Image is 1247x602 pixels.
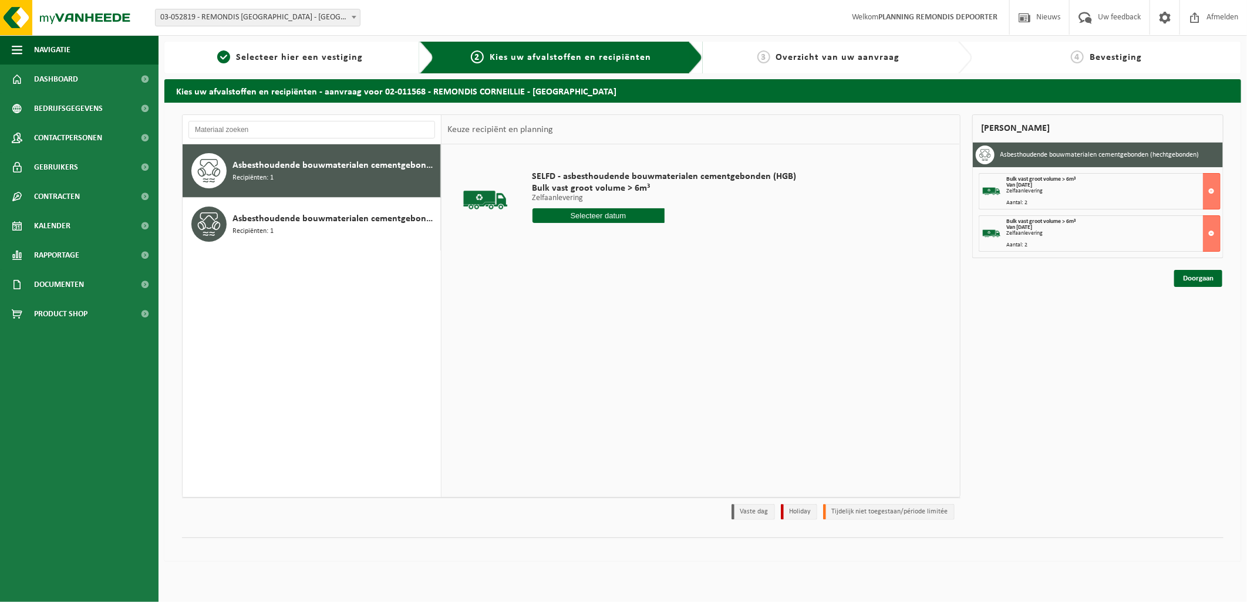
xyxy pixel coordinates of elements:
[217,50,230,63] span: 1
[34,123,102,153] span: Contactpersonen
[490,53,651,62] span: Kies uw afvalstoffen en recipiënten
[1007,231,1221,236] div: Zelfaanlevering
[1007,176,1076,182] span: Bulk vast groot volume > 6m³
[732,504,775,520] li: Vaste dag
[155,9,360,26] span: 03-052819 - REMONDIS WEST-VLAANDEREN - OOSTENDE
[34,211,70,241] span: Kalender
[781,504,817,520] li: Holiday
[1007,218,1076,225] span: Bulk vast groot volume > 6m³
[878,13,997,22] strong: PLANNING REMONDIS DEPOORTER
[1007,200,1221,206] div: Aantal: 2
[1071,50,1084,63] span: 4
[232,226,274,237] span: Recipiënten: 1
[757,50,770,63] span: 3
[183,144,441,198] button: Asbesthoudende bouwmaterialen cementgebonden (hechtgebonden) Recipiënten: 1
[34,153,78,182] span: Gebruikers
[1007,242,1221,248] div: Aantal: 2
[1090,53,1142,62] span: Bevestiging
[156,9,360,26] span: 03-052819 - REMONDIS WEST-VLAANDEREN - OOSTENDE
[1174,270,1222,287] a: Doorgaan
[34,270,84,299] span: Documenten
[532,194,797,202] p: Zelfaanlevering
[441,115,559,144] div: Keuze recipiënt en planning
[34,94,103,123] span: Bedrijfsgegevens
[188,121,435,138] input: Materiaal zoeken
[170,50,410,65] a: 1Selecteer hier een vestiging
[972,114,1224,143] div: [PERSON_NAME]
[34,241,79,270] span: Rapportage
[776,53,900,62] span: Overzicht van uw aanvraag
[34,299,87,329] span: Product Shop
[1007,182,1033,188] strong: Van [DATE]
[823,504,955,520] li: Tijdelijk niet toegestaan/période limitée
[232,173,274,184] span: Recipiënten: 1
[236,53,363,62] span: Selecteer hier een vestiging
[34,65,78,94] span: Dashboard
[34,35,70,65] span: Navigatie
[1007,224,1033,231] strong: Van [DATE]
[532,182,797,194] span: Bulk vast groot volume > 6m³
[34,182,80,211] span: Contracten
[164,79,1241,102] h2: Kies uw afvalstoffen en recipiënten - aanvraag voor 02-011568 - REMONDIS CORNEILLIE - [GEOGRAPHIC...
[471,50,484,63] span: 2
[232,158,437,173] span: Asbesthoudende bouwmaterialen cementgebonden (hechtgebonden)
[1007,188,1221,194] div: Zelfaanlevering
[1000,146,1199,164] h3: Asbesthoudende bouwmaterialen cementgebonden (hechtgebonden)
[532,171,797,182] span: SELFD - asbesthoudende bouwmaterialen cementgebonden (HGB)
[183,198,441,251] button: Asbesthoudende bouwmaterialen cementgebonden met isolatie(hechtgebonden) Recipiënten: 1
[232,212,437,226] span: Asbesthoudende bouwmaterialen cementgebonden met isolatie(hechtgebonden)
[532,208,665,223] input: Selecteer datum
